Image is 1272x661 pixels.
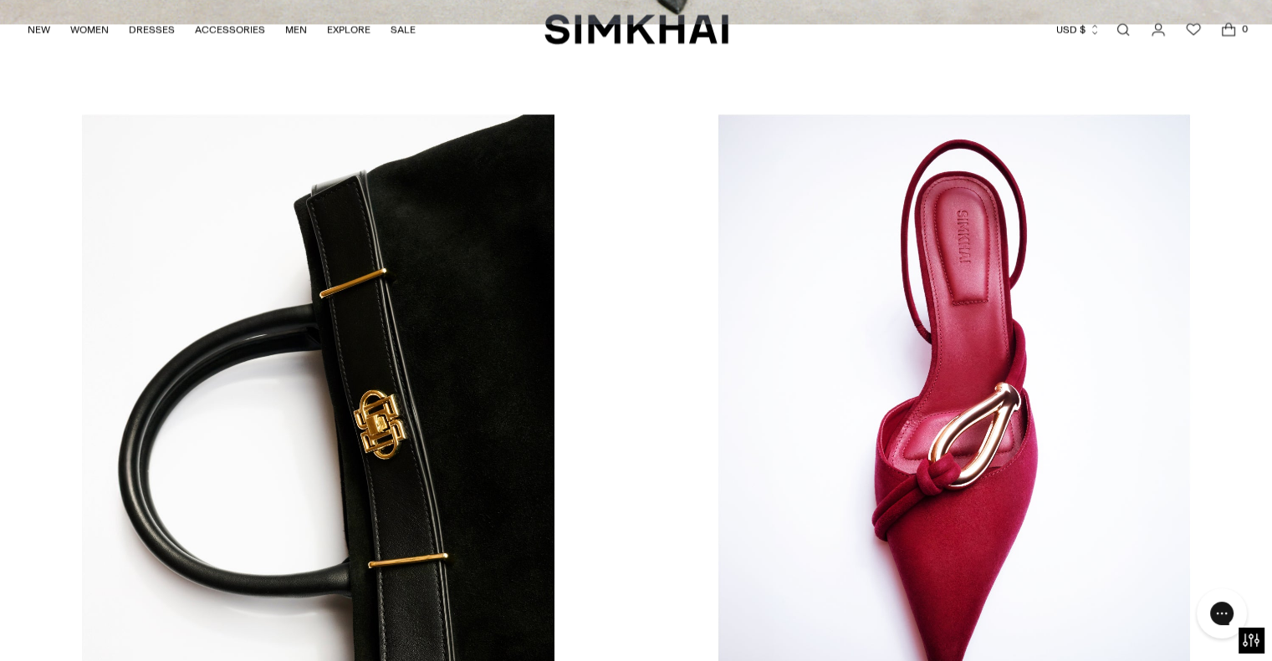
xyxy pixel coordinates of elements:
a: Wishlist [1177,13,1210,47]
iframe: Gorgias live chat messenger [1188,582,1255,644]
a: Open search modal [1106,13,1140,47]
a: Go to the account page [1142,13,1175,47]
a: MEN [285,12,307,48]
button: USD $ [1056,12,1101,48]
a: DRESSES [129,12,175,48]
a: SALE [391,12,416,48]
span: 0 [1237,22,1252,37]
iframe: Sign Up via Text for Offers [13,597,168,648]
a: WOMEN [70,12,109,48]
a: Open cart modal [1212,13,1245,47]
a: NEW [28,12,50,48]
a: EXPLORE [327,12,370,48]
a: SIMKHAI [544,13,728,46]
a: ACCESSORIES [195,12,265,48]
